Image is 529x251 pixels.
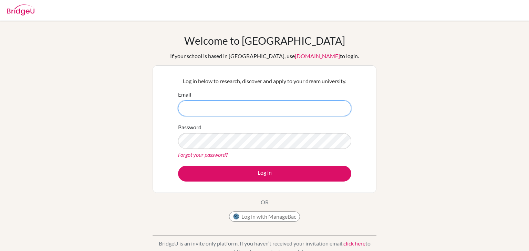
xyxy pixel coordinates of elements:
p: Log in below to research, discover and apply to your dream university. [178,77,351,85]
label: Email [178,90,191,99]
label: Password [178,123,201,131]
button: Log in [178,166,351,182]
h1: Welcome to [GEOGRAPHIC_DATA] [184,34,345,47]
a: [DOMAIN_NAME] [295,53,340,59]
div: If your school is based in [GEOGRAPHIC_DATA], use to login. [170,52,359,60]
img: Bridge-U [7,4,34,15]
a: click here [343,240,365,247]
button: Log in with ManageBac [229,211,300,222]
a: Forgot your password? [178,151,228,158]
p: OR [261,198,269,206]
